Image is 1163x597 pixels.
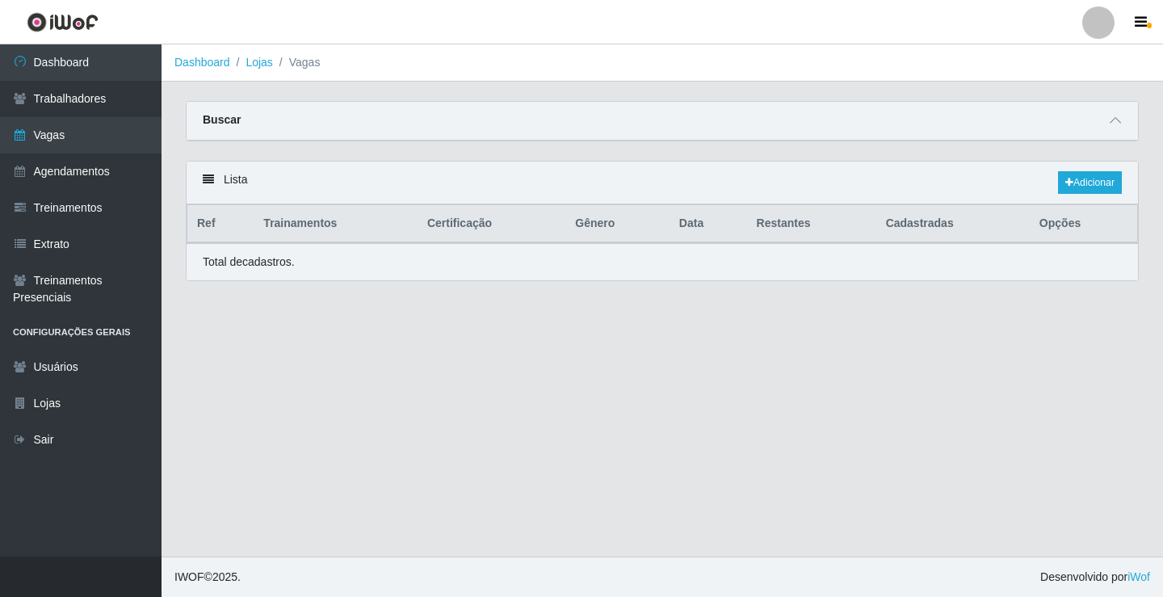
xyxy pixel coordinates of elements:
[27,12,99,32] img: CoreUI Logo
[187,205,254,243] th: Ref
[1030,205,1138,243] th: Opções
[203,113,241,126] strong: Buscar
[203,254,295,271] p: Total de cadastros.
[1127,570,1150,583] a: iWof
[1058,171,1122,194] a: Adicionar
[174,570,204,583] span: IWOF
[747,205,876,243] th: Restantes
[187,162,1138,204] div: Lista
[246,56,272,69] a: Lojas
[418,205,565,243] th: Certificação
[670,205,747,243] th: Data
[273,54,321,71] li: Vagas
[162,44,1163,82] nav: breadcrumb
[876,205,1030,243] th: Cadastradas
[254,205,418,243] th: Trainamentos
[174,56,230,69] a: Dashboard
[565,205,670,243] th: Gênero
[1040,569,1150,586] span: Desenvolvido por
[174,569,241,586] span: © 2025 .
